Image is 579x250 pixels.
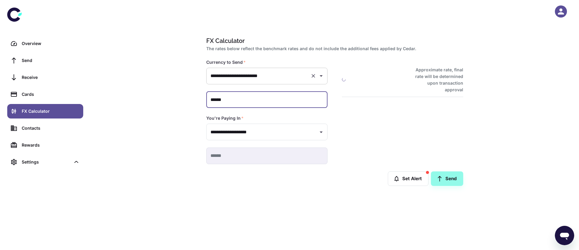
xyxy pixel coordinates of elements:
a: Receive [7,70,83,85]
h1: FX Calculator [206,36,461,45]
a: Send [431,171,463,186]
a: Send [7,53,83,68]
div: Contacts [22,125,80,131]
button: Open [317,72,325,80]
a: FX Calculator [7,104,83,119]
button: Open [317,128,325,136]
a: Overview [7,36,83,51]
div: Settings [22,159,71,165]
div: Rewards [22,142,80,148]
button: Set Alert [388,171,429,186]
iframe: Button to launch messaging window [555,226,574,245]
div: Receive [22,74,80,81]
a: Cards [7,87,83,102]
div: Cards [22,91,80,98]
a: Contacts [7,121,83,135]
div: Send [22,57,80,64]
label: You're Paying In [206,115,244,121]
button: Clear [309,72,318,80]
div: Settings [7,155,83,169]
a: Rewards [7,138,83,152]
div: FX Calculator [22,108,80,115]
div: Overview [22,40,80,47]
h6: Approximate rate, final rate will be determined upon transaction approval [409,67,463,93]
label: Currency to Send [206,59,246,65]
